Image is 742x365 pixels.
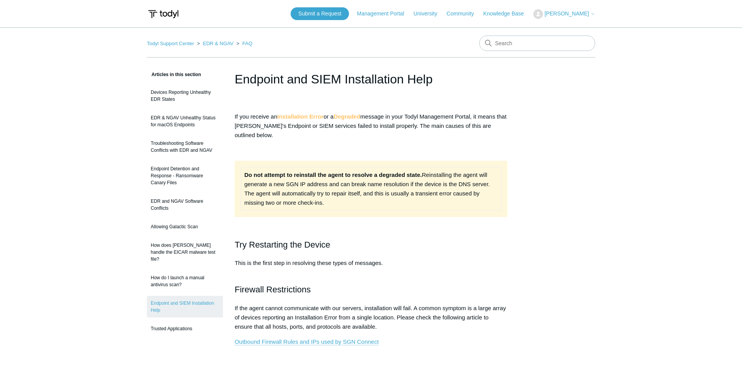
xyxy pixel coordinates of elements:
a: FAQ [242,41,252,46]
span: [PERSON_NAME] [545,10,589,17]
a: How do I launch a manual antivirus scan? [147,270,223,292]
button: [PERSON_NAME] [533,9,595,19]
a: EDR and NGAV Software Conflicts [147,194,223,216]
a: Todyl Support Center [147,41,194,46]
a: Outbound Firewall Rules and IPs used by SGN Connect [235,338,379,345]
p: If you receive an or a message in your Todyl Management Portal, it means that [PERSON_NAME]'s End... [235,112,507,140]
li: Todyl Support Center [147,41,196,46]
img: Todyl Support Center Help Center home page [147,7,180,21]
a: Troubleshooting Software Conflicts with EDR and NGAV [147,136,223,158]
td: Reinstalling the agent will generate a new SGN IP address and can break name resolution if the de... [241,167,501,211]
a: Allowing Galactic Scan [147,219,223,234]
a: Knowledge Base [483,10,532,18]
p: If the agent cannot communicate with our servers, installation will fail. A common symptom is a l... [235,304,507,331]
strong: Degraded [334,113,360,120]
span: Articles in this section [147,72,201,77]
a: EDR & NGAV Unhealthy Status for macOS Endpoints [147,110,223,132]
input: Search [479,36,595,51]
a: Management Portal [357,10,412,18]
h2: Firewall Restrictions [235,283,507,296]
a: How does [PERSON_NAME] handle the EICAR malware test file? [147,238,223,267]
h1: Endpoint and SIEM Installation Help [235,70,507,88]
a: Endpoint and SIEM Installation Help [147,296,223,317]
a: Community [447,10,482,18]
a: Trusted Applications [147,321,223,336]
a: Endpoint Detention and Response - Ransomware Canary Files [147,161,223,190]
li: EDR & NGAV [196,41,235,46]
h2: Try Restarting the Device [235,238,507,251]
strong: Installation Error [277,113,323,120]
li: FAQ [235,41,252,46]
p: This is the first step in resolving these types of messages. [235,258,507,277]
strong: Do not attempt to reinstall the agent to resolve a degraded state. [244,171,422,178]
a: Devices Reporting Unhealthy EDR States [147,85,223,107]
a: University [414,10,445,18]
a: EDR & NGAV [203,41,233,46]
a: Submit a Request [291,7,349,20]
